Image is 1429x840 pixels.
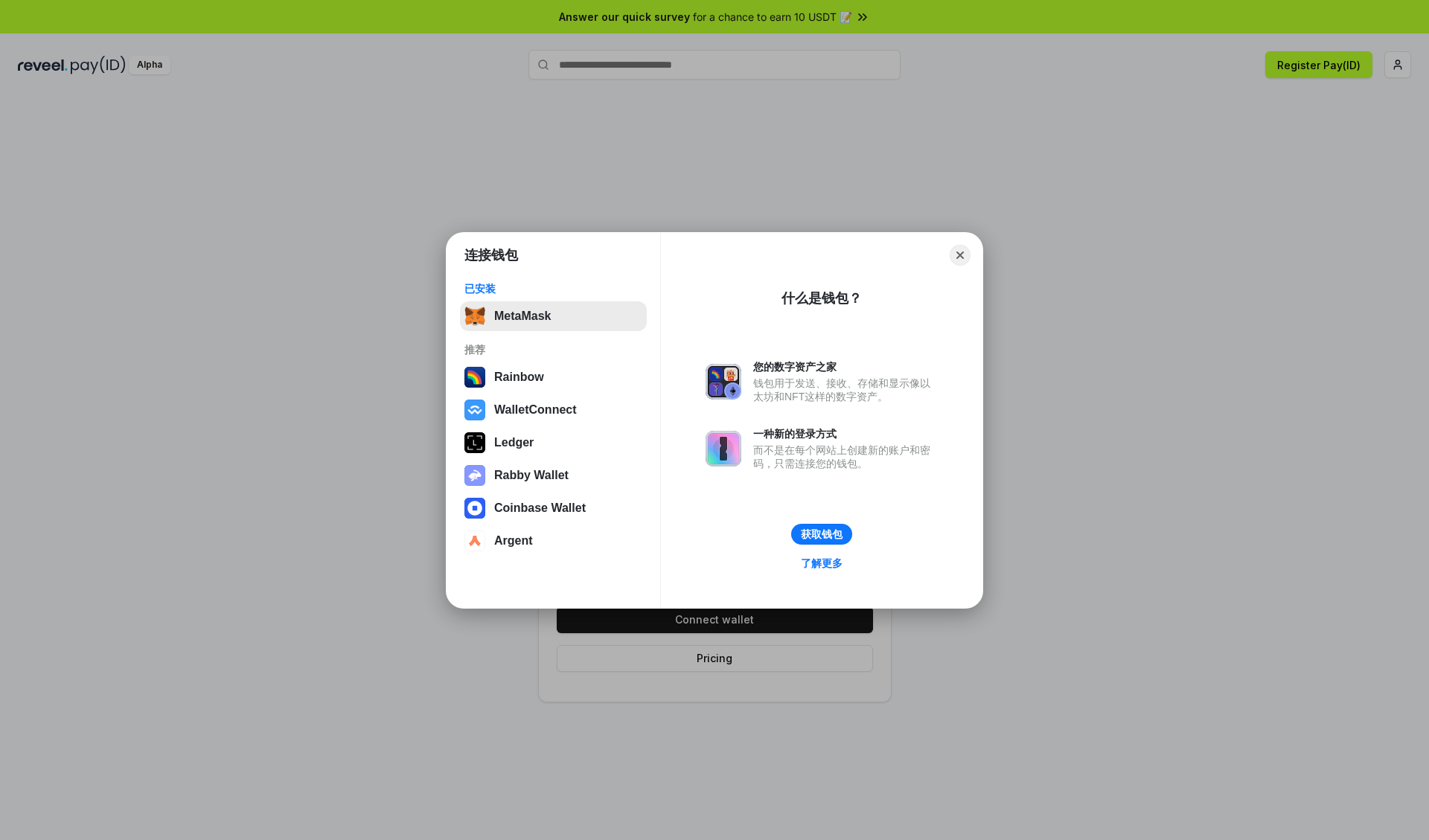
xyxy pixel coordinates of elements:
[460,428,647,458] button: Ledger
[494,310,551,323] div: MetaMask
[494,469,569,482] div: Rabby Wallet
[791,524,852,545] button: 获取钱包
[950,245,971,266] button: Close
[460,301,647,331] button: MetaMask
[801,528,843,541] div: 获取钱包
[464,282,642,295] div: 已安装
[494,436,534,449] div: Ledger
[494,534,533,548] div: Argent
[460,362,647,392] button: Rainbow
[792,554,851,573] a: 了解更多
[753,376,938,403] div: 钱包用于发送、接收、存储和显示像以太坊和NFT这样的数字资产。
[464,246,518,264] h1: 连接钱包
[464,498,485,519] img: svg+xml,%3Csvg%20width%3D%2228%22%20height%3D%2228%22%20viewBox%3D%220%200%2028%2028%22%20fill%3D...
[464,343,642,356] div: 推荐
[801,557,843,570] div: 了解更多
[494,403,577,417] div: WalletConnect
[753,427,938,440] div: 一种新的登录方式
[494,501,586,515] div: Coinbase Wallet
[464,400,485,420] img: svg+xml,%3Csvg%20width%3D%2228%22%20height%3D%2228%22%20viewBox%3D%220%200%2028%2028%22%20fill%3D...
[706,431,741,467] img: svg+xml,%3Csvg%20xmlns%3D%22http%3A%2F%2Fwww.w3.org%2F2000%2Fsvg%22%20fill%3D%22none%22%20viewBox...
[460,395,647,425] button: WalletConnect
[464,465,485,486] img: svg+xml,%3Csvg%20xmlns%3D%22http%3A%2F%2Fwww.w3.org%2F2000%2Fsvg%22%20fill%3D%22none%22%20viewBox...
[464,432,485,453] img: svg+xml,%3Csvg%20xmlns%3D%22http%3A%2F%2Fwww.w3.org%2F2000%2Fsvg%22%20width%3D%2228%22%20height%3...
[464,367,485,388] img: svg+xml,%3Csvg%20width%3D%22120%22%20height%3D%22120%22%20viewBox%3D%220%200%20120%20120%22%20fil...
[460,526,647,556] button: Argent
[494,371,544,384] div: Rainbow
[460,461,647,490] button: Rabby Wallet
[464,306,485,327] img: svg+xml,%3Csvg%20fill%3D%22none%22%20height%3D%2233%22%20viewBox%3D%220%200%2035%2033%22%20width%...
[706,364,741,400] img: svg+xml,%3Csvg%20xmlns%3D%22http%3A%2F%2Fwww.w3.org%2F2000%2Fsvg%22%20fill%3D%22none%22%20viewBox...
[464,530,485,551] img: svg+xml,%3Csvg%20width%3D%2228%22%20height%3D%2228%22%20viewBox%3D%220%200%2028%2028%22%20fill%3D...
[460,493,647,523] button: Coinbase Wallet
[753,360,938,373] div: 您的数字资产之家
[753,443,938,470] div: 而不是在每个网站上创建新的账户和密码，只需连接您的钱包。
[781,289,862,307] div: 什么是钱包？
